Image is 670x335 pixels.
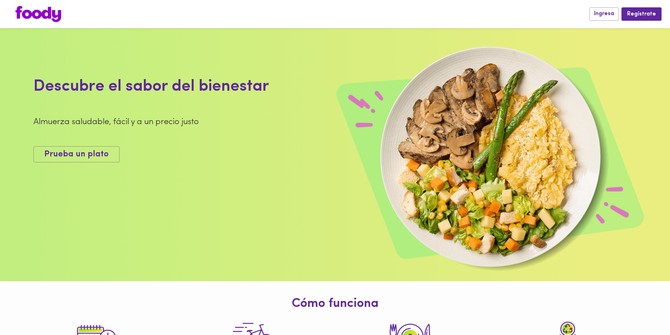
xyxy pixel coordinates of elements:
button: Ingresa [589,7,619,20]
span: Regístrate [627,11,656,18]
span: Prueba un plato [44,149,109,160]
h1: Cómo funciona [5,297,665,311]
div: Descubre el sabor del bienestar [33,75,435,98]
button: Regístrate [621,7,662,20]
iframe: Messagebird Livechat Widget [629,294,663,328]
span: Ingresa [594,11,614,17]
button: Prueba un plato [33,146,120,163]
div: Almuerza saludable, fácil y a un precio justo [33,116,435,128]
img: logo.png [15,6,61,22]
